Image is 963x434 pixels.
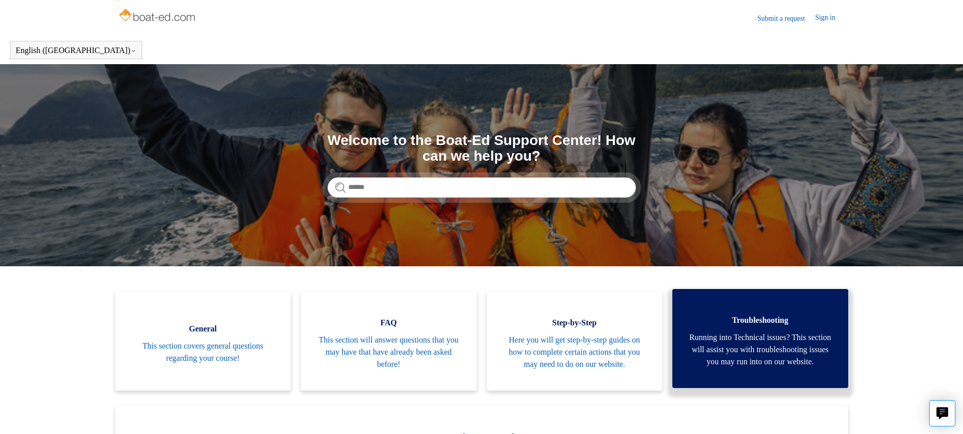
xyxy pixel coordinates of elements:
[502,334,648,370] span: Here you will get step-by-step guides on how to complete certain actions that you may need to do ...
[757,13,815,24] a: Submit a request
[687,314,833,326] span: Troubleshooting
[687,331,833,368] span: Running into Technical issues? This section will assist you with troubleshooting issues you may r...
[118,6,198,26] img: Boat-Ed Help Center home page
[502,317,648,329] span: Step-by-Step
[316,317,462,329] span: FAQ
[301,292,477,391] a: FAQ This section will answer questions that you may have that have already been asked before!
[316,334,462,370] span: This section will answer questions that you may have that have already been asked before!
[815,12,845,24] a: Sign in
[672,289,848,388] a: Troubleshooting Running into Technical issues? This section will assist you with troubleshooting ...
[130,340,276,364] span: This section covers general questions regarding your course!
[130,323,276,335] span: General
[328,177,636,198] input: Search
[328,133,636,164] h1: Welcome to the Boat-Ed Support Center! How can we help you?
[16,46,136,55] button: English ([GEOGRAPHIC_DATA])
[929,400,955,426] button: Live chat
[115,292,291,391] a: General This section covers general questions regarding your course!
[487,292,663,391] a: Step-by-Step Here you will get step-by-step guides on how to complete certain actions that you ma...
